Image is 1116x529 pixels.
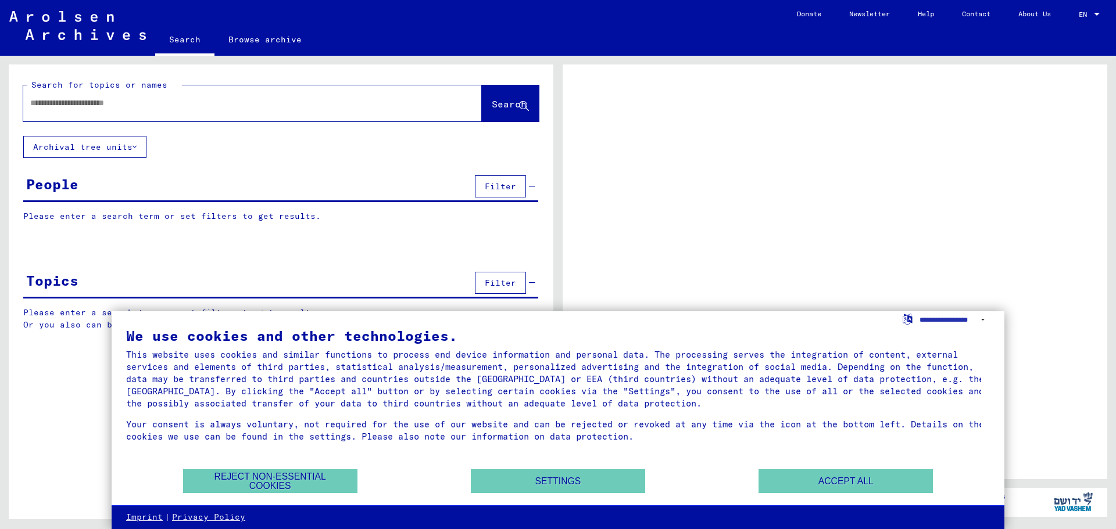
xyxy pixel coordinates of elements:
[471,469,645,493] button: Settings
[9,11,146,40] img: Arolsen_neg.svg
[155,26,214,56] a: Search
[485,181,516,192] span: Filter
[492,98,527,110] span: Search
[126,329,990,343] div: We use cookies and other technologies.
[214,26,316,53] a: Browse archive
[26,174,78,195] div: People
[126,418,990,442] div: Your consent is always voluntary, not required for the use of our website and can be rejected or ...
[183,469,357,493] button: Reject non-essential cookies
[126,512,163,523] a: Imprint
[475,272,526,294] button: Filter
[759,469,933,493] button: Accept all
[23,136,146,158] button: Archival tree units
[23,210,538,222] p: Please enter a search term or set filters to get results.
[475,175,526,197] button: Filter
[31,80,167,90] mat-label: Search for topics or names
[26,270,78,291] div: Topics
[1079,10,1092,19] span: EN
[482,85,539,121] button: Search
[1051,487,1095,516] img: yv_logo.png
[126,348,990,409] div: This website uses cookies and similar functions to process end device information and personal da...
[23,307,539,331] p: Please enter a search term or set filters to get results. Or you also can browse the manually.
[172,512,245,523] a: Privacy Policy
[485,278,516,288] span: Filter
